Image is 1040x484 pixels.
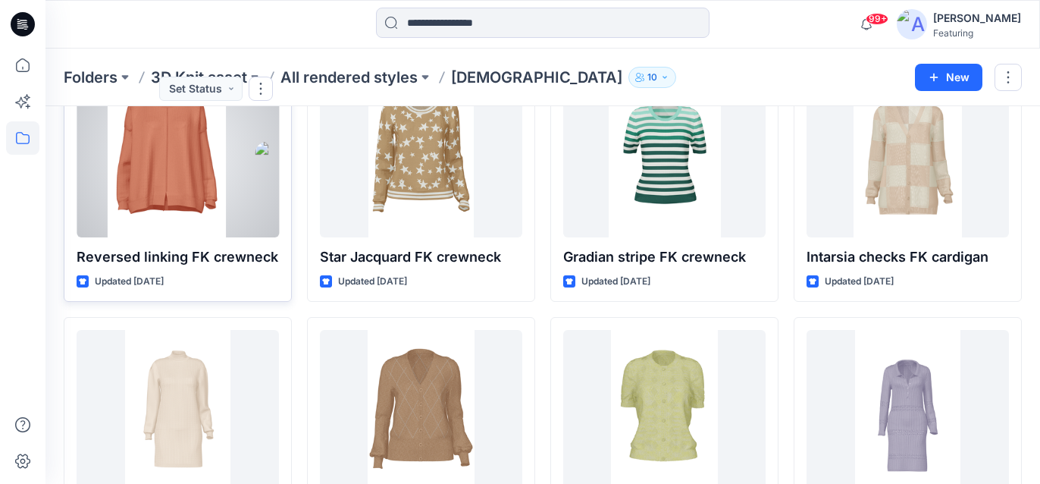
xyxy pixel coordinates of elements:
[933,9,1021,27] div: [PERSON_NAME]
[915,64,982,91] button: New
[77,247,279,268] p: Reversed linking FK crewneck
[581,274,650,290] p: Updated [DATE]
[807,71,1009,237] a: Intarsia checks FK cardigan
[151,67,247,88] a: 3D Knit asset
[563,247,766,268] p: Gradian stripe FK crewneck
[64,67,117,88] a: Folders
[451,67,622,88] p: [DEMOGRAPHIC_DATA]
[280,67,418,88] a: All rendered styles
[338,274,407,290] p: Updated [DATE]
[255,141,280,166] img: keep_32.png
[320,71,522,237] a: Star Jacquard FK crewneck
[825,274,894,290] p: Updated [DATE]
[807,247,1009,268] p: Intarsia checks FK cardigan
[897,9,927,39] img: avatar
[320,247,522,268] p: Star Jacquard FK crewneck
[77,71,279,237] a: Reversed linking FK crewneck
[563,71,766,237] a: Gradian stripe FK crewneck
[628,67,676,88] button: 10
[866,13,888,25] span: 99+
[95,274,164,290] p: Updated [DATE]
[647,69,657,86] p: 10
[933,27,1021,39] div: Featuring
